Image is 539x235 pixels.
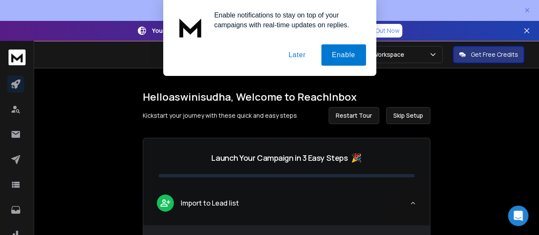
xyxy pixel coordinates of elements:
[278,44,316,66] button: Later
[208,10,366,30] div: Enable notifications to stay on top of your campaigns with real-time updates on replies.
[181,198,239,208] p: Import to Lead list
[351,152,362,164] span: 🎉
[143,188,430,225] button: leadImport to Lead list
[160,197,171,208] img: lead
[173,10,208,44] img: notification icon
[321,44,366,66] button: Enable
[393,111,423,120] span: Skip Setup
[143,90,430,104] h1: Hello aswinisudha , Welcome to ReachInbox
[211,152,348,164] p: Launch Your Campaign in 3 Easy Steps
[508,206,528,226] div: Open Intercom Messenger
[143,111,297,120] p: Kickstart your journey with these quick and easy steps
[386,107,430,124] button: Skip Setup
[329,107,379,124] button: Restart Tour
